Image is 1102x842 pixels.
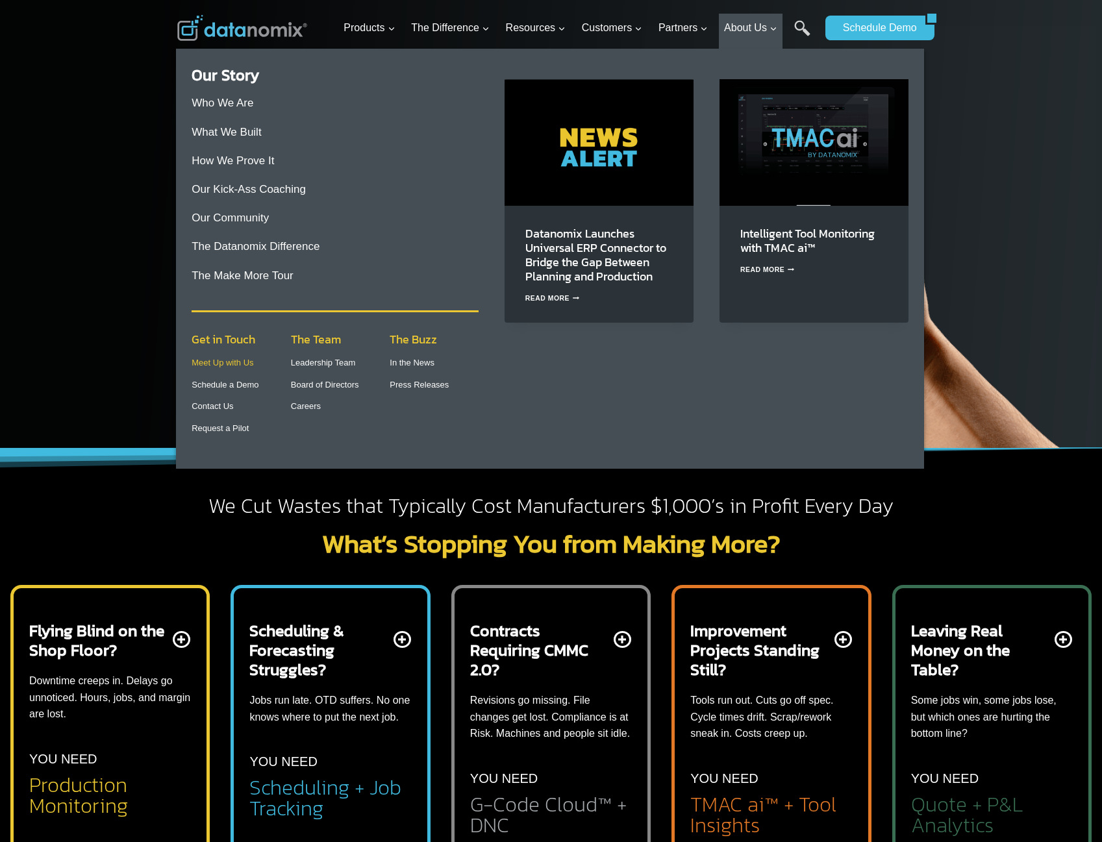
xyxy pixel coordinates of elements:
iframe: Popup CTA [6,612,215,836]
a: Search [794,20,810,49]
p: Tools run out. Cuts go off spec. Cycle times drift. Scrap/rework sneak in. Costs creep up. [690,692,852,742]
a: Our Kick-Ass Coaching [192,183,306,195]
h2: Leaving Real Money on the Table? [911,621,1052,679]
span: Customers [582,19,642,36]
a: Schedule Demo [825,16,925,40]
h2: Scheduling + Job Tracking [249,777,411,819]
a: Press Releases [390,380,449,390]
p: YOU NEED [690,768,758,789]
span: Phone number [292,54,351,66]
a: Leadership Team [291,358,356,367]
a: Terms [145,290,165,299]
p: YOU NEED [911,768,979,789]
span: Partners [658,19,708,36]
a: Intelligent Tool Monitoring with TMAC ai™ [740,225,875,256]
span: Get in Touch [192,330,255,348]
a: Our Community [192,212,269,224]
a: Contact Us [192,401,233,411]
span: Resources [506,19,566,36]
a: Board of Directors [291,380,359,390]
span: Last Name [292,1,334,12]
span: The Buzz [390,330,437,348]
span: About Us [724,19,777,36]
h2: Scheduling & Forecasting Struggles? [249,621,390,679]
a: Who We Are [192,97,253,109]
nav: Primary Navigation [338,7,819,49]
span: The Difference [411,19,490,36]
a: How We Prove It [192,155,274,167]
h2: TMAC ai™ + Tool Insights [690,794,852,836]
a: Schedule a Demo [192,380,258,390]
h2: Improvement Projects Standing Still? [690,621,831,679]
a: The Make More Tour [192,269,294,282]
img: Datanomix [177,15,307,41]
a: What We Built [192,126,261,138]
a: Privacy Policy [177,290,219,299]
h2: We Cut Wastes that Typically Cost Manufacturers $1,000’s in Profit Every Day [177,493,925,520]
p: Revisions go missing. File changes get lost. Compliance is at Risk. Machines and people sit idle. [470,692,632,742]
a: Careers [291,401,321,411]
h2: Quote + P&L Analytics [911,794,1073,836]
iframe: Chat Widget [1037,780,1102,842]
a: Read More [525,295,580,302]
a: Read More [740,266,795,273]
a: Our Story [192,64,259,86]
img: Datanomix News Alert [505,79,694,205]
a: Request a Pilot [192,423,249,433]
a: The Datanomix Difference [192,240,319,253]
span: Products [344,19,395,36]
span: The Team [291,330,341,348]
p: YOU NEED [249,751,317,772]
h2: G-Code Cloud™ + DNC [470,794,632,836]
a: In the News [390,358,434,367]
h2: Contracts Requiring CMMC 2.0? [470,621,611,679]
span: State/Region [292,160,342,172]
h2: What’s Stopping You from Making More? [177,530,925,556]
p: Jobs run late. OTD suffers. No one knows where to put the next job. [249,692,411,725]
a: Meet Up with Us [192,358,253,367]
p: Some jobs win, some jobs lose, but which ones are hurting the bottom line? [911,692,1073,742]
p: YOU NEED [470,768,538,789]
img: Intelligent Tool Monitoring with TMAC ai™ [720,79,908,205]
a: Datanomix Launches Universal ERP Connector to Bridge the Gap Between Planning and Production [525,225,666,285]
